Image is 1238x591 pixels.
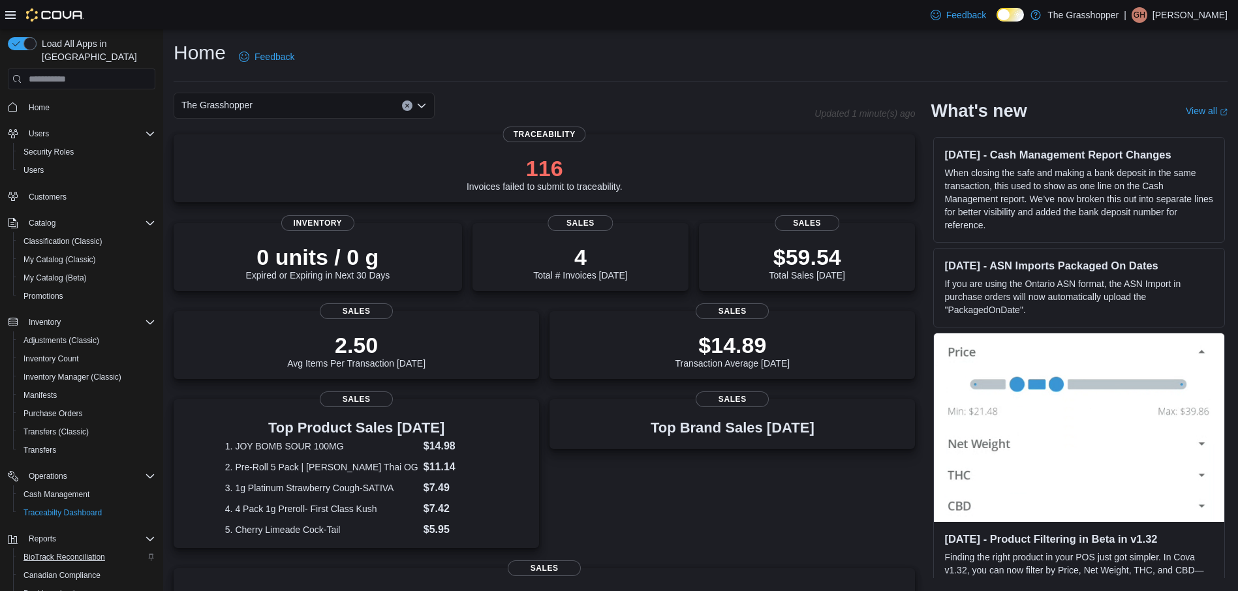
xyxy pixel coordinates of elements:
[651,420,814,436] h3: Top Brand Sales [DATE]
[181,97,253,113] span: The Grasshopper
[424,459,488,475] dd: $11.14
[416,100,427,111] button: Open list of options
[320,303,393,319] span: Sales
[18,442,155,458] span: Transfers
[23,98,155,115] span: Home
[997,8,1024,22] input: Dark Mode
[23,189,155,205] span: Customers
[18,252,155,267] span: My Catalog (Classic)
[245,244,390,270] p: 0 units / 0 g
[18,162,155,178] span: Users
[769,244,845,280] div: Total Sales [DATE]
[424,480,488,496] dd: $7.49
[1186,106,1228,116] a: View allExternal link
[13,548,161,566] button: BioTrack Reconciliation
[23,390,57,401] span: Manifests
[18,424,94,440] a: Transfers (Classic)
[3,214,161,232] button: Catalog
[3,97,161,116] button: Home
[696,303,769,319] span: Sales
[1153,7,1228,23] p: [PERSON_NAME]
[18,252,101,267] a: My Catalog (Classic)
[287,332,426,369] div: Avg Items Per Transaction [DATE]
[18,144,79,160] a: Security Roles
[23,372,121,382] span: Inventory Manager (Classic)
[23,314,155,330] span: Inventory
[3,467,161,485] button: Operations
[287,332,426,358] p: 2.50
[18,234,108,249] a: Classification (Classic)
[29,218,55,228] span: Catalog
[13,368,161,386] button: Inventory Manager (Classic)
[548,215,613,231] span: Sales
[23,531,61,547] button: Reports
[18,568,155,583] span: Canadian Compliance
[18,442,61,458] a: Transfers
[18,406,88,421] a: Purchase Orders
[281,215,354,231] span: Inventory
[23,189,72,205] a: Customers
[23,126,155,142] span: Users
[18,387,62,403] a: Manifests
[174,40,226,66] h1: Home
[234,44,300,70] a: Feedback
[18,487,95,502] a: Cash Management
[23,126,54,142] button: Users
[467,155,623,181] p: 116
[29,317,61,327] span: Inventory
[23,254,96,265] span: My Catalog (Classic)
[13,250,161,269] button: My Catalog (Classic)
[775,215,839,231] span: Sales
[18,270,155,286] span: My Catalog (Beta)
[467,155,623,192] div: Invoices failed to submit to traceability.
[37,37,155,63] span: Load All Apps in [GEOGRAPHIC_DATA]
[944,148,1214,161] h3: [DATE] - Cash Management Report Changes
[18,351,155,367] span: Inventory Count
[23,489,89,500] span: Cash Management
[13,350,161,368] button: Inventory Count
[13,386,161,404] button: Manifests
[18,234,155,249] span: Classification (Classic)
[29,102,50,113] span: Home
[18,369,127,385] a: Inventory Manager (Classic)
[23,552,105,562] span: BioTrack Reconciliation
[23,468,72,484] button: Operations
[23,335,99,346] span: Adjustments (Classic)
[23,354,79,364] span: Inventory Count
[23,427,89,437] span: Transfers (Classic)
[18,270,92,286] a: My Catalog (Beta)
[1124,7,1126,23] p: |
[18,549,155,565] span: BioTrack Reconciliation
[29,534,56,544] span: Reports
[13,161,161,179] button: Users
[26,8,84,22] img: Cova
[225,420,488,436] h3: Top Product Sales [DATE]
[13,485,161,504] button: Cash Management
[946,8,986,22] span: Feedback
[533,244,627,280] div: Total # Invoices [DATE]
[29,129,49,139] span: Users
[18,505,107,521] a: Traceabilty Dashboard
[533,244,627,270] p: 4
[1132,7,1147,23] div: Greg Hil
[23,147,74,157] span: Security Roles
[675,332,790,369] div: Transaction Average [DATE]
[3,125,161,143] button: Users
[18,333,155,348] span: Adjustments (Classic)
[925,2,991,28] a: Feedback
[13,566,161,584] button: Canadian Compliance
[424,438,488,454] dd: $14.98
[245,244,390,280] div: Expired or Expiring in Next 30 Days
[13,143,161,161] button: Security Roles
[931,100,1027,121] h2: What's new
[225,440,418,453] dt: 1. JOY BOMB SOUR 100MG
[13,232,161,250] button: Classification (Classic)
[944,259,1214,272] h3: [DATE] - ASN Imports Packaged On Dates
[18,487,155,502] span: Cash Management
[18,288,69,304] a: Promotions
[23,236,102,247] span: Classification (Classic)
[23,445,56,455] span: Transfers
[18,288,155,304] span: Promotions
[3,530,161,548] button: Reports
